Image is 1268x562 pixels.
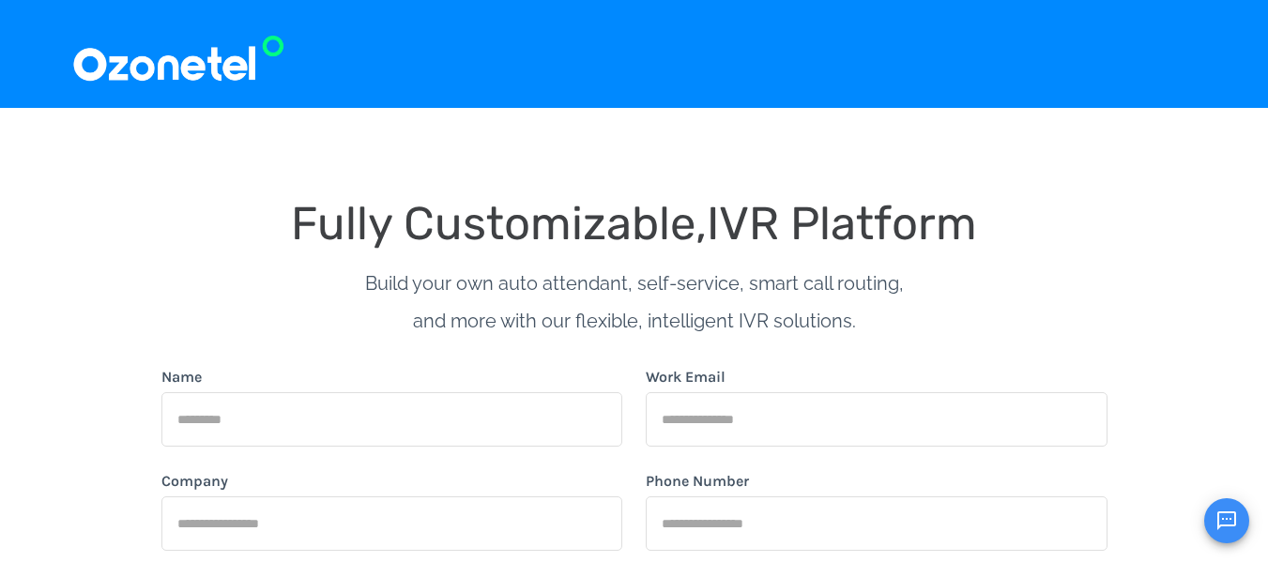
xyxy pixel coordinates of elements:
[161,470,228,493] label: Company
[413,310,856,332] span: and more with our flexible, intelligent IVR solutions.
[365,272,904,295] span: Build your own auto attendant, self-service, smart call routing,
[707,196,977,251] span: IVR Platform
[646,366,726,388] label: Work Email
[646,470,749,493] label: Phone Number
[1204,498,1249,543] button: Open chat
[161,366,202,388] label: Name
[291,196,707,251] span: Fully Customizable,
